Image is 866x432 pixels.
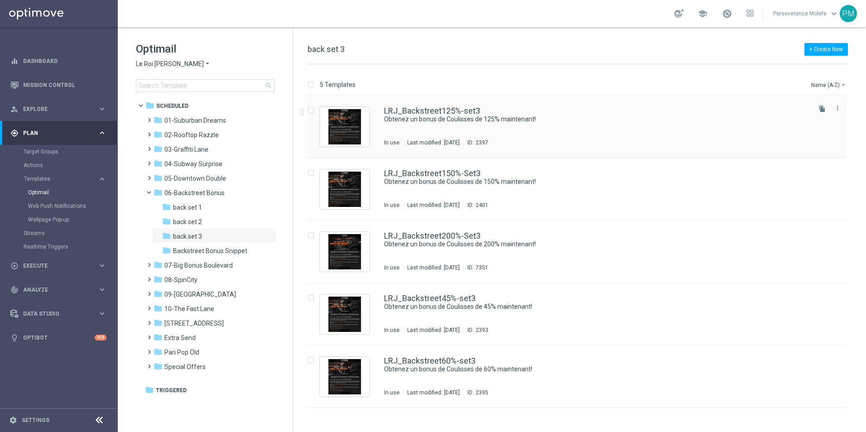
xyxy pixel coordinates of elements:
[308,44,345,54] span: back set 3
[384,240,788,249] a: Obtenez un bonus de Coulisses de 200% maintenant!
[384,115,788,124] a: Obtenez un bonus de Coulisses de 125% maintenant!
[10,334,19,342] i: lightbulb
[298,221,864,283] div: Press SPACE to select this row.
[384,169,481,178] a: LRJ_Backstreet150%-Set3
[384,202,399,209] div: In use
[24,172,117,226] div: Templates
[28,216,94,223] a: Webpage Pop-up
[164,174,226,182] span: 05-Downtown Double
[10,286,98,294] div: Analyze
[22,418,49,423] a: Settings
[10,310,107,317] button: Data Studio keyboard_arrow_right
[404,326,463,334] div: Last modified: [DATE]
[136,42,274,56] h1: Optimail
[829,9,839,19] span: keyboard_arrow_down
[164,145,208,154] span: 03-Graffiti Lane
[24,230,94,237] a: Streams
[698,9,707,19] span: school
[164,160,222,168] span: 04-Subway Surprise
[404,264,463,271] div: Last modified: [DATE]
[463,202,488,209] div: ID:
[804,43,848,56] button: + Create New
[164,189,225,197] span: 06-Backstreet Bonus
[24,243,94,250] a: Realtime Triggers
[136,60,211,68] button: Le Roi [PERSON_NAME] arrow_drop_down
[298,158,864,221] div: Press SPACE to select this row.
[10,49,106,73] div: Dashboard
[404,389,463,396] div: Last modified: [DATE]
[476,389,488,396] div: 2395
[384,357,476,365] a: LRJ_Backstreet60%-set3
[10,82,107,89] button: Mission Control
[10,73,106,97] div: Mission Control
[154,362,163,371] i: folder
[23,130,98,136] span: Plan
[10,334,107,341] button: lightbulb Optibot +10
[476,264,488,271] div: 7351
[156,102,188,110] span: Scheduled
[24,226,117,240] div: Streams
[24,148,94,155] a: Target Groups
[23,326,95,350] a: Optibot
[164,261,233,269] span: 07-Big Bonus Boulevard
[384,178,788,186] a: Obtenez un bonus de Coulisses de 150% maintenant!
[10,286,19,294] i: track_changes
[384,302,788,311] a: Obtenez un bonus de Coulisses de 45% maintenant!
[162,231,171,240] i: folder
[463,389,488,396] div: ID:
[384,365,809,374] div: Obtenez un bonus de Coulisses de 60% maintenant!
[10,262,107,269] div: play_circle_outline Execute keyboard_arrow_right
[154,159,163,168] i: folder
[154,275,163,284] i: folder
[24,240,117,254] div: Realtime Triggers
[404,139,463,146] div: Last modified: [DATE]
[164,290,236,298] span: 09-Four Way Crossing
[10,105,19,113] i: person_search
[840,81,847,88] i: arrow_drop_down
[154,188,163,197] i: folder
[816,103,828,115] button: file_copy
[173,232,202,240] span: back set 3
[24,176,89,182] span: Templates
[154,144,163,154] i: folder
[10,129,19,137] i: gps_fixed
[173,218,202,226] span: back set 2
[322,297,367,332] img: 2393.jpeg
[384,264,399,271] div: In use
[384,232,481,240] a: LRJ_Backstreet200%-Set3
[10,130,107,137] button: gps_fixed Plan keyboard_arrow_right
[10,286,107,293] button: track_changes Analyze keyboard_arrow_right
[404,202,463,209] div: Last modified: [DATE]
[28,202,94,210] a: Web Push Notifications
[24,162,94,169] a: Actions
[24,176,98,182] div: Templates
[840,5,857,22] div: PM
[23,106,98,112] span: Explore
[10,58,107,65] button: equalizer Dashboard
[10,106,107,113] button: person_search Explore keyboard_arrow_right
[164,363,206,371] span: Special Offers
[265,82,272,89] span: search
[384,178,809,186] div: Obtenez un bonus de Coulisses de 150% maintenant!
[154,260,163,269] i: folder
[98,261,106,270] i: keyboard_arrow_right
[384,389,399,396] div: In use
[476,326,488,334] div: 2393
[145,385,154,394] i: folder
[98,309,106,318] i: keyboard_arrow_right
[162,246,171,255] i: folder
[818,105,826,112] i: file_copy
[298,283,864,346] div: Press SPACE to select this row.
[145,101,154,110] i: folder
[10,129,98,137] div: Plan
[154,347,163,356] i: folder
[322,359,367,394] img: 2395.jpeg
[10,105,98,113] div: Explore
[10,57,19,65] i: equalizer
